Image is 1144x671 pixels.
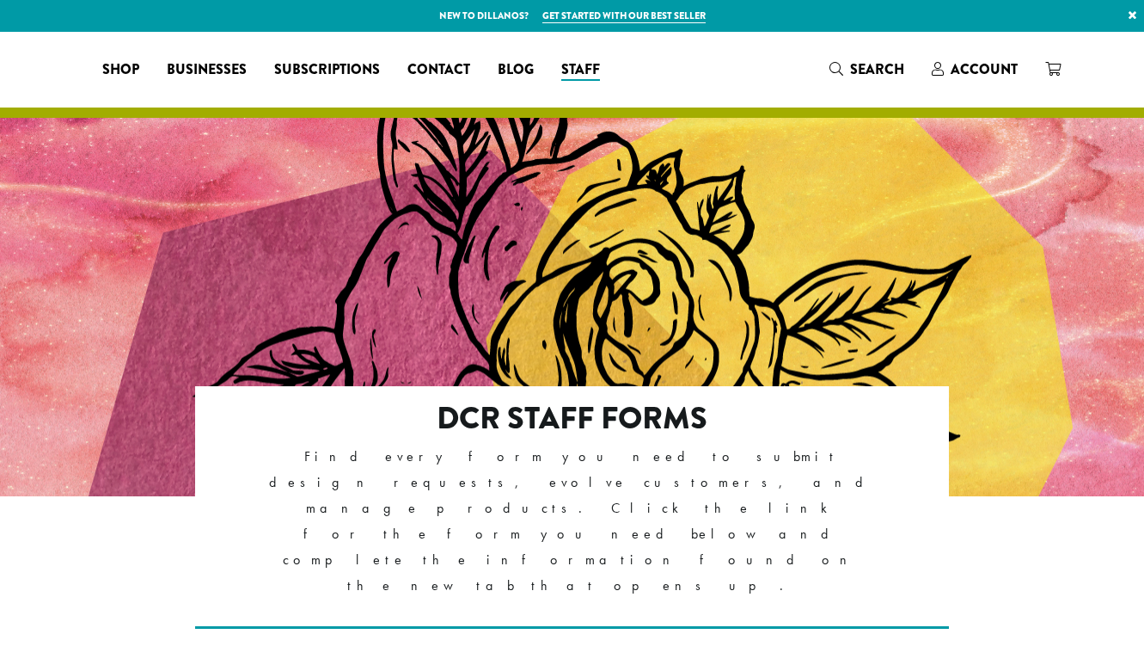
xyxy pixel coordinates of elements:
[274,59,380,81] span: Subscriptions
[498,59,534,81] span: Blog
[407,59,470,81] span: Contact
[167,59,247,81] span: Businesses
[951,59,1018,79] span: Account
[542,9,706,23] a: Get started with our best seller
[269,400,875,437] h2: DCR Staff Forms
[102,59,139,81] span: Shop
[548,56,614,83] a: Staff
[269,444,875,599] p: Find every form you need to submit design requests, evolve customers, and manage products. Click ...
[89,56,153,83] a: Shop
[561,59,600,81] span: Staff
[816,55,918,83] a: Search
[850,59,904,79] span: Search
